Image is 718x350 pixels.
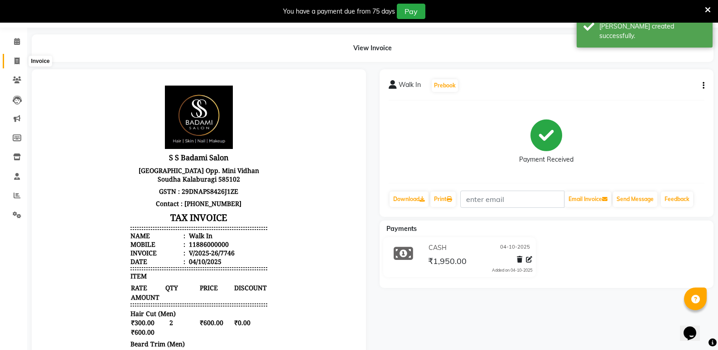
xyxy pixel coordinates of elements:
[159,240,192,249] span: ₹600.00
[90,331,123,340] span: ₹750.00
[90,279,123,289] span: ₹200.00
[124,270,158,279] span: 1
[32,34,713,62] div: View Invoice
[124,205,158,214] span: QTY
[90,131,226,147] h3: TAX INVOICE
[429,243,447,253] span: CASH
[599,22,706,41] div: Bill created successfully.
[124,240,158,249] span: 2
[90,300,123,310] span: ₹400.00
[90,322,139,331] span: Go Global (Men)
[90,107,226,119] p: GSTN : 29DNAPS8426J1ZE
[146,170,194,179] div: V/2025-26/7746
[661,192,693,207] a: Feedback
[146,162,188,170] div: 11886000000
[390,192,429,207] a: Download
[90,249,123,259] span: ₹600.00
[565,192,611,207] button: Email Invoice
[90,214,123,224] span: AMOUNT
[193,205,226,214] span: DISCOUNT
[29,56,52,67] div: Invoice
[124,300,158,310] span: 1
[90,170,145,179] div: Invoice
[90,86,226,107] p: [GEOGRAPHIC_DATA] Opp. Mini Vidhan Soudha Kalaburagi 585102
[90,292,149,300] span: Beard-Colour (Men)
[519,155,573,164] div: Payment Received
[146,153,172,162] div: Walk In
[492,267,532,273] div: Added on 04-10-2025
[90,179,145,187] div: Date
[500,243,530,253] span: 04-10-2025
[159,300,192,310] span: ₹400.00
[124,331,158,340] span: 1
[159,205,192,214] span: PRICE
[143,170,145,179] span: :
[143,153,145,162] span: :
[90,205,123,214] span: RATE
[90,119,226,131] p: Contact : [PHONE_NUMBER]
[613,192,657,207] button: Send Message
[680,314,709,341] iframe: chat widget
[397,4,425,19] button: Pay
[428,256,467,268] span: ₹1,950.00
[90,310,123,319] span: ₹400.00
[193,331,226,340] span: ₹0.00
[430,192,456,207] a: Print
[399,80,421,93] span: Walk In
[143,162,145,170] span: :
[90,231,135,240] span: Hair Cut (Men)
[90,193,106,202] span: ITEM
[159,331,192,340] span: ₹750.00
[90,162,145,170] div: Mobile
[159,270,192,279] span: ₹200.00
[386,225,417,233] span: Payments
[90,153,145,162] div: Name
[90,340,123,350] span: ₹750.00
[124,7,192,71] img: file_1686915980427.JPG
[90,270,123,279] span: ₹200.00
[283,7,395,16] div: You have a payment due from 75 days
[90,72,226,86] h3: S S Badami Salon
[90,261,144,270] span: Beard Trim (Men)
[460,191,564,208] input: enter email
[143,179,145,187] span: :
[193,270,226,279] span: ₹0.00
[193,240,226,249] span: ₹0.00
[90,240,123,249] span: ₹300.00
[146,179,181,187] div: 04/10/2025
[432,79,458,92] button: Prebook
[193,300,226,310] span: ₹0.00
